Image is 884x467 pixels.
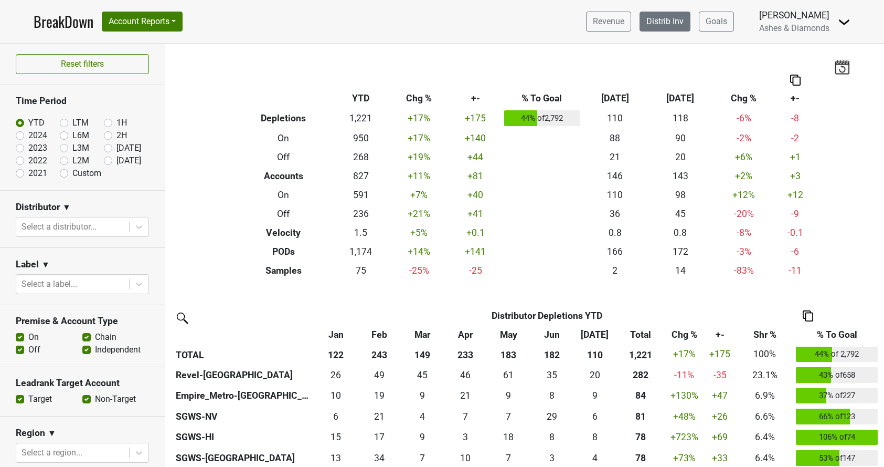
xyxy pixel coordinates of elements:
[713,108,774,129] td: -6 %
[706,430,733,444] div: +69
[444,365,487,386] td: 45.667
[582,167,648,185] td: 146
[489,451,528,465] div: 7
[619,389,662,402] div: 84
[314,365,357,386] td: 26
[388,148,450,167] td: +19 %
[489,430,528,444] div: 18
[317,368,355,382] div: 26
[357,344,400,365] th: 243
[233,148,333,167] th: Off
[401,365,444,386] td: 45
[333,89,388,108] th: YTD
[333,185,388,204] td: 591
[648,185,713,204] td: 98
[530,386,573,407] td: 8.333
[317,451,355,465] div: 13
[333,167,388,185] td: 827
[648,108,713,129] td: 118
[450,129,502,148] td: +140
[704,325,736,344] th: +-: activate to sort column ascending
[450,89,502,108] th: +-
[616,406,665,427] th: 81.166
[648,242,713,261] td: 172
[709,349,730,359] span: +175
[790,75,801,86] img: Copy to clipboard
[16,316,149,327] h3: Premise & Account Type
[713,167,774,185] td: +2 %
[173,406,314,427] th: SGWS-NV
[532,410,571,423] div: 29
[173,325,314,344] th: &nbsp;: activate to sort column ascending
[706,451,733,465] div: +33
[774,242,816,261] td: -6
[446,430,485,444] div: 3
[28,129,47,142] label: 2024
[333,261,388,280] td: 75
[403,430,441,444] div: 9
[665,427,704,448] td: +723 %
[28,117,45,129] label: YTD
[233,129,333,148] th: On
[28,344,40,356] label: Off
[619,410,662,423] div: 81
[314,427,357,448] td: 14.583
[619,368,662,382] div: 282
[573,344,616,365] th: 110
[450,148,502,167] td: +44
[713,223,774,242] td: -8 %
[616,365,665,386] th: 282.334
[774,223,816,242] td: -0.1
[774,148,816,167] td: +1
[582,185,648,204] td: 110
[616,325,665,344] th: Total: activate to sort column ascending
[446,410,485,423] div: 7
[314,406,357,427] td: 6.417
[48,427,56,440] span: ▼
[41,258,50,271] span: ▼
[314,386,357,407] td: 9.5
[388,261,450,280] td: -25 %
[317,389,355,402] div: 10
[95,393,136,406] label: Non-Target
[360,451,398,465] div: 34
[532,368,571,382] div: 35
[530,344,573,365] th: 182
[233,261,333,280] th: Samples
[582,204,648,223] td: 36
[530,406,573,427] td: 29.25
[357,386,400,407] td: 19
[713,204,774,223] td: -20 %
[16,378,149,389] h3: Leadrank Target Account
[444,325,487,344] th: Apr: activate to sort column ascending
[34,11,93,33] a: BreakDown
[838,16,850,28] img: Dropdown Menu
[72,142,89,154] label: L3M
[28,154,47,167] label: 2022
[487,406,530,427] td: 7
[586,12,631,32] a: Revenue
[403,410,441,423] div: 4
[403,368,441,382] div: 45
[573,365,616,386] td: 20.25
[706,410,733,423] div: +26
[713,129,774,148] td: -2 %
[573,406,616,427] td: 6.083
[759,23,829,33] span: Ashes & Diamonds
[444,344,487,365] th: 233
[62,201,71,214] span: ▼
[616,386,665,407] th: 84.166
[487,365,530,386] td: 61.334
[616,344,665,365] th: 1,221
[173,309,190,326] img: filter
[403,451,441,465] div: 7
[713,148,774,167] td: +6 %
[333,129,388,148] td: 950
[648,148,713,167] td: 20
[450,261,502,280] td: -25
[576,368,614,382] div: 20
[388,167,450,185] td: +11 %
[665,406,704,427] td: +48 %
[173,365,314,386] th: Revel-[GEOGRAPHIC_DATA]
[774,89,816,108] th: +-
